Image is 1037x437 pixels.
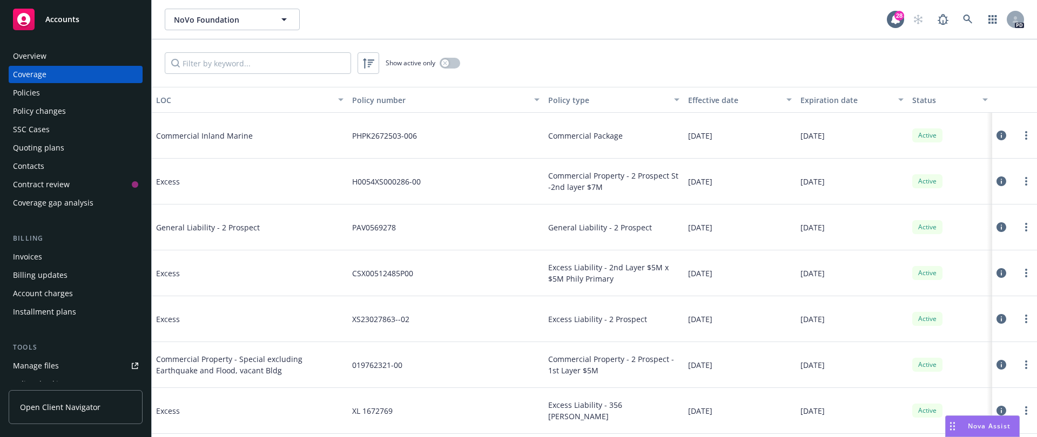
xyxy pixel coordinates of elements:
a: more [1020,175,1033,188]
a: Switch app [982,9,1004,30]
a: more [1020,267,1033,279]
span: [DATE] [688,405,712,416]
a: Policy changes [9,103,143,120]
span: Commercial Property - 2 Prospect St -2nd layer $7M [548,170,679,193]
span: CSX00512485P00 [352,268,413,279]
a: Start snowing [907,9,929,30]
span: General Liability - 2 Prospect [156,222,318,233]
button: Expiration date [796,87,908,113]
button: NoVo Foundation [165,9,300,30]
span: Excess Liability - 2nd Layer $5M x $5M Phily Primary [548,262,679,284]
span: [DATE] [800,313,825,325]
button: Nova Assist [945,415,1020,437]
div: Drag to move [946,416,959,436]
a: Installment plans [9,303,143,320]
a: Manage files [9,357,143,374]
span: Active [917,360,938,370]
a: more [1020,129,1033,142]
span: Commercial Property - Special excluding Earthquake and Flood, vacant Bldg [156,353,344,376]
span: Active [917,406,938,415]
button: Policy number [348,87,544,113]
div: Effective date [688,94,779,106]
span: [DATE] [688,313,712,325]
span: [DATE] [800,359,825,371]
span: Excess Liability - 356 [PERSON_NAME] [548,399,679,422]
div: Policy checking [13,375,68,393]
div: Policy changes [13,103,66,120]
span: XS23027863--02 [352,313,409,325]
div: Policies [13,84,40,101]
span: [DATE] [800,268,825,279]
span: [DATE] [800,222,825,233]
a: Account charges [9,285,143,302]
div: Coverage gap analysis [13,194,93,211]
div: LOC [156,94,332,106]
span: PHPK2672503-006 [352,130,417,141]
span: Active [917,131,938,140]
div: Billing [9,233,143,244]
span: Active [917,314,938,324]
a: more [1020,312,1033,325]
button: Status [908,87,992,113]
span: [DATE] [800,176,825,187]
a: Coverage [9,66,143,83]
a: Overview [9,47,143,65]
div: Policy type [548,94,668,106]
a: Policy checking [9,375,143,393]
span: Excess [156,176,318,187]
div: Expiration date [800,94,892,106]
span: Accounts [45,15,79,24]
a: more [1020,404,1033,417]
a: Contacts [9,158,143,175]
div: SSC Cases [13,121,50,138]
span: [DATE] [688,222,712,233]
button: LOC [152,87,348,113]
input: Filter by keyword... [165,52,351,74]
span: Excess [156,268,318,279]
a: Contract review [9,176,143,193]
a: more [1020,358,1033,371]
a: Billing updates [9,267,143,284]
span: PAV0569278 [352,222,396,233]
div: 28 [894,11,904,21]
div: Account charges [13,285,73,302]
span: General Liability - 2 Prospect [548,222,652,233]
a: Accounts [9,4,143,35]
div: Manage files [13,357,59,374]
button: Effective date [684,87,796,113]
span: [DATE] [800,130,825,141]
div: Contract review [13,176,70,193]
a: Search [957,9,979,30]
a: Quoting plans [9,139,143,156]
span: H0054XS000286-00 [352,176,421,187]
a: Invoices [9,248,143,265]
span: Active [917,268,938,278]
a: Policies [9,84,143,101]
a: more [1020,221,1033,234]
span: NoVo Foundation [174,14,267,25]
button: Policy type [544,87,684,113]
span: Excess [156,405,318,416]
div: Quoting plans [13,139,64,156]
span: [DATE] [688,176,712,187]
div: Contacts [13,158,44,175]
span: Active [917,176,938,186]
a: SSC Cases [9,121,143,138]
div: Billing updates [13,267,68,284]
span: Commercial Package [548,130,623,141]
div: Invoices [13,248,42,265]
span: Active [917,222,938,232]
span: Commercial Inland Marine [156,130,318,141]
div: Overview [13,47,46,65]
span: 019762321-00 [352,359,402,371]
span: Commercial Property - 2 Prospect - 1st Layer $5M [548,353,679,376]
span: Show active only [386,58,435,67]
div: Installment plans [13,303,76,320]
div: Status [912,94,976,106]
span: [DATE] [688,268,712,279]
a: Coverage gap analysis [9,194,143,211]
div: Tools [9,342,143,353]
span: Excess [156,313,318,325]
div: Policy number [352,94,528,106]
span: Excess Liability - 2 Prospect [548,313,647,325]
